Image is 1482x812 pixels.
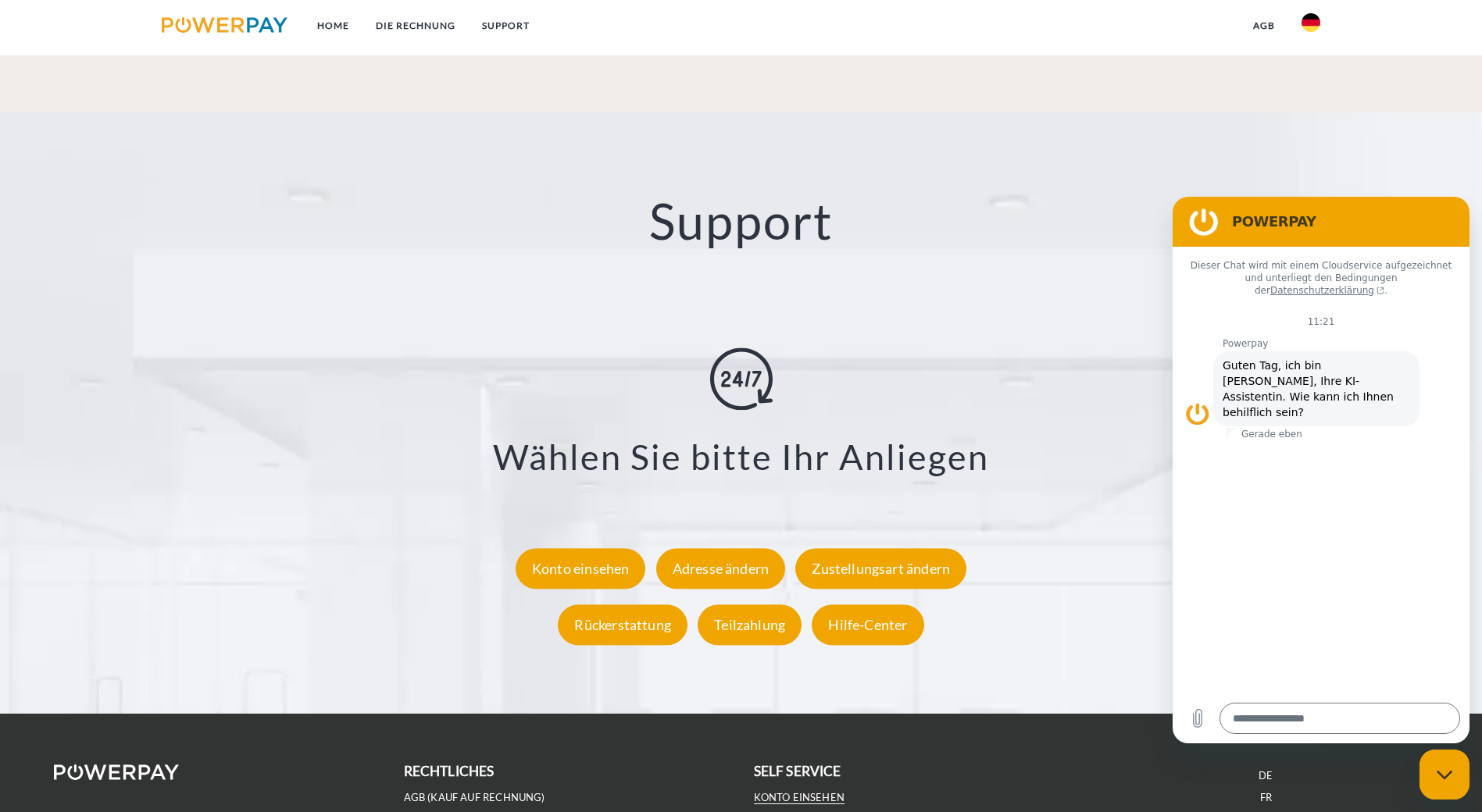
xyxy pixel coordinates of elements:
div: Adresse ändern [656,548,786,589]
a: DE [1259,769,1273,782]
a: SUPPORT [469,12,543,40]
a: Hilfe-Center [808,616,927,633]
a: Home [304,12,362,40]
a: AGB (Kauf auf Rechnung) [404,791,545,804]
b: rechtliches [404,763,495,779]
div: Teilzahlung [698,604,802,645]
a: FR [1260,791,1272,804]
iframe: Schaltfläche zum Öffnen des Messaging-Fensters; Konversation läuft [1420,750,1470,800]
a: DIE RECHNUNG [362,12,469,40]
h2: Support [74,191,1408,252]
h3: Wählen Sie bitte Ihr Anliegen [94,435,1388,479]
a: Adresse ändern [652,560,790,577]
a: Konto einsehen [512,560,650,577]
div: Hilfe-Center [812,604,923,645]
img: de [1302,13,1320,32]
div: Konto einsehen [516,548,646,589]
img: logo-powerpay-white.svg [54,764,180,780]
a: Konto einsehen [754,791,845,804]
b: self service [754,763,841,779]
img: online-shopping.svg [710,347,773,410]
a: agb [1240,12,1288,40]
img: logo-powerpay.svg [162,17,287,33]
a: Rückerstattung [554,616,691,633]
div: Zustellungsart ändern [795,548,966,589]
iframe: Messaging-Fenster [1173,197,1470,743]
div: Rückerstattung [558,604,687,645]
a: Teilzahlung [694,616,805,633]
a: Zustellungsart ändern [791,560,970,577]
